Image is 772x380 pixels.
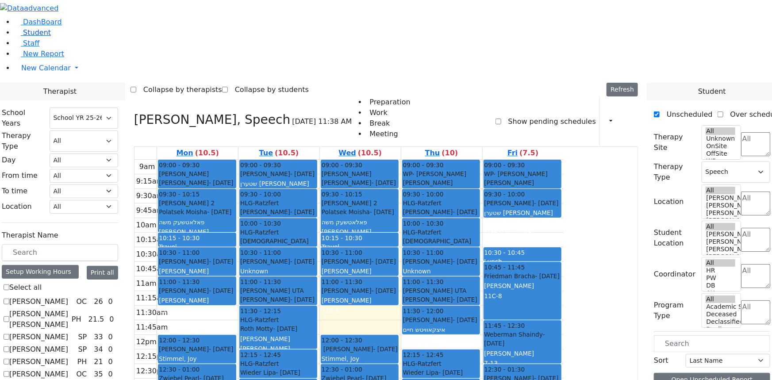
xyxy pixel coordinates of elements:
[370,208,394,215] span: - [DATE]
[322,336,362,345] span: 12:00 - 12:30
[484,219,561,227] div: Unknown
[14,50,64,58] a: New Report
[92,332,104,342] div: 33
[484,161,525,169] span: 09:00 - 09:30
[741,300,770,324] textarea: Search
[484,249,525,256] span: 10:30 - 10:45
[654,132,696,153] label: Therapy Site
[73,296,91,307] div: OC
[290,170,315,177] span: - [DATE]
[706,282,735,289] option: DB
[290,258,315,265] span: - [DATE]
[322,257,398,266] div: [PERSON_NAME]
[322,267,398,276] div: [PERSON_NAME]
[322,248,362,257] span: 10:30 - 11:00
[535,273,560,280] span: - [DATE]
[372,258,396,265] span: - [DATE]
[706,150,735,157] option: OffSite
[706,238,735,246] option: [PERSON_NAME] 4
[159,365,200,374] span: 12:30 - 01:00
[240,286,304,295] span: [PERSON_NAME] UTA
[534,200,558,207] span: - [DATE]
[403,190,444,199] span: 09:30 - 10:00
[322,161,362,169] span: 09:00 - 09:30
[240,207,316,216] div: [PERSON_NAME]
[706,142,735,150] option: OnSite
[240,228,279,237] span: HLG-Ratzfert
[366,118,411,129] li: Break
[403,248,444,257] span: 10:30 - 11:00
[240,324,316,333] div: Roth Motty
[322,286,398,295] div: [PERSON_NAME]
[322,227,398,236] div: [PERSON_NAME]
[74,344,90,355] div: SP
[484,238,561,247] div: פרי א'
[741,192,770,215] textarea: Search
[159,286,235,295] div: [PERSON_NAME]
[403,345,479,354] div: [PERSON_NAME]
[322,234,362,242] span: 10:15 - 10:30
[175,147,221,159] a: September 15, 2025
[706,202,735,209] option: [PERSON_NAME] 4
[23,50,64,58] span: New Report
[706,135,735,142] option: Unknown
[240,248,281,257] span: 10:30 - 11:00
[73,369,91,380] div: OC
[484,257,561,266] div: Lunch
[660,107,713,122] label: Unscheduled
[240,237,316,255] div: [DEMOGRAPHIC_DATA][PERSON_NAME]
[240,267,316,276] div: Unknown
[633,115,638,129] div: Delete
[337,147,384,159] a: September 17, 2025
[159,207,235,216] div: Polatsek Moisha
[484,330,561,348] div: Weberman Shaindy
[403,188,479,196] div: [PERSON_NAME]
[9,332,68,342] label: [PERSON_NAME]
[9,369,68,380] label: [PERSON_NAME]
[159,354,235,363] div: Stimmel, Joy
[68,314,85,325] div: PH
[322,199,377,207] span: [PERSON_NAME] 2
[403,161,444,169] span: 09:00 - 09:30
[257,147,301,159] a: September 16, 2025
[159,234,200,242] span: 10:15 - 10:30
[240,219,281,228] span: 10:00 - 10:30
[9,296,68,307] label: [PERSON_NAME]
[74,332,90,342] div: SP
[108,314,115,325] div: 0
[706,311,735,318] option: Deceased
[484,188,561,196] div: [PERSON_NAME]
[706,127,735,135] option: All
[706,187,735,194] option: All
[403,350,444,359] span: 12:15 - 12:45
[706,246,735,253] option: [PERSON_NAME] 3
[322,178,398,187] div: [PERSON_NAME]
[322,296,398,305] div: [PERSON_NAME]
[366,107,411,118] li: Work
[2,131,44,152] label: Therapy Type
[403,169,479,188] span: WP- [PERSON_NAME] [PERSON_NAME]
[366,129,411,139] li: Meeting
[484,365,525,374] span: 12:30 - 01:30
[159,161,200,169] span: 09:00 - 09:30
[706,157,735,165] option: WP
[240,199,279,207] span: HLG-Ratzfert
[453,316,477,323] span: - [DATE]
[403,267,479,276] div: Unknown
[240,315,279,324] span: HLG-Ratzfert
[159,178,235,187] div: [PERSON_NAME]
[442,148,458,158] label: (10)
[209,258,233,265] span: - [DATE]
[706,326,735,333] option: Declines
[484,331,545,347] span: - [DATE]
[438,369,463,376] span: - [DATE]
[23,28,51,37] span: Student
[2,170,38,181] label: From time
[159,242,235,251] div: Travel
[2,230,58,241] label: Therapist Name
[358,148,382,158] label: (10.5)
[159,169,209,178] span: [PERSON_NAME]
[706,259,735,267] option: All
[373,345,398,353] span: - [DATE]
[403,307,444,315] span: 11:30 - 12:00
